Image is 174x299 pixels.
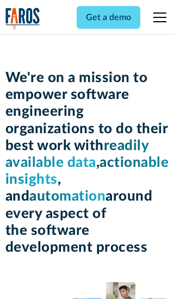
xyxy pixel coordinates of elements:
[5,8,40,30] img: Logo of the analytics and reporting company Faros.
[5,70,169,256] h1: We're on a mission to empower software engineering organizations to do their best work with , , a...
[77,6,140,29] a: Get a demo
[5,139,150,170] span: readily available data
[29,189,105,203] span: automation
[5,8,40,30] a: home
[147,4,169,30] div: menu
